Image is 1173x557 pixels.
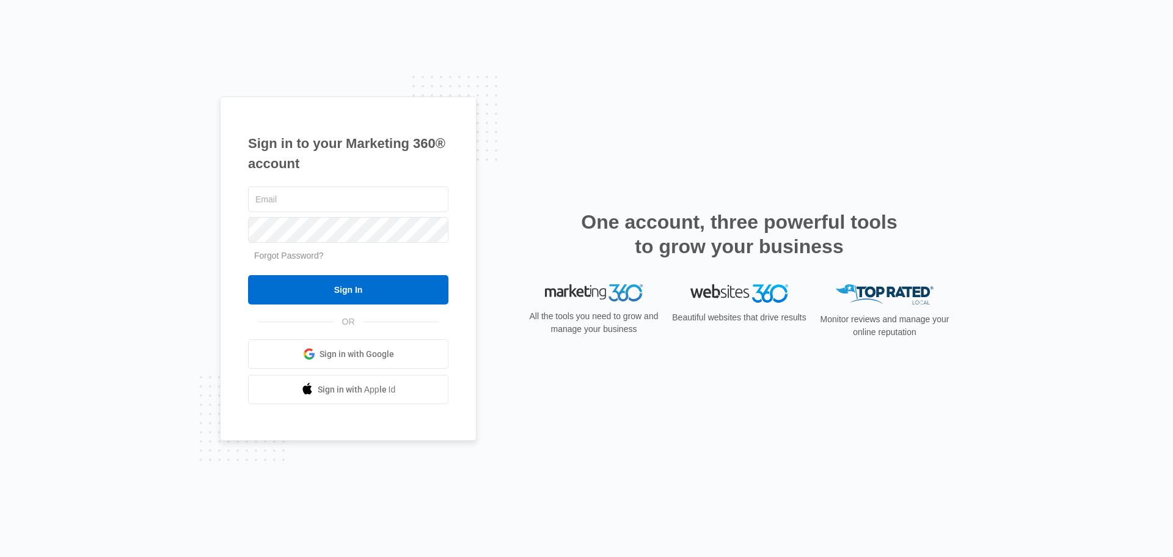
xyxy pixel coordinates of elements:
[690,284,788,302] img: Websites 360
[248,275,448,304] input: Sign In
[334,315,364,328] span: OR
[577,210,901,259] h2: One account, three powerful tools to grow your business
[248,375,448,404] a: Sign in with Apple Id
[248,339,448,369] a: Sign in with Google
[248,186,448,212] input: Email
[525,310,662,336] p: All the tools you need to grow and manage your business
[816,313,953,339] p: Monitor reviews and manage your online reputation
[320,348,394,361] span: Sign in with Google
[545,284,643,301] img: Marketing 360
[248,133,448,174] h1: Sign in to your Marketing 360® account
[836,284,934,304] img: Top Rated Local
[318,383,396,396] span: Sign in with Apple Id
[254,251,324,260] a: Forgot Password?
[671,311,808,324] p: Beautiful websites that drive results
